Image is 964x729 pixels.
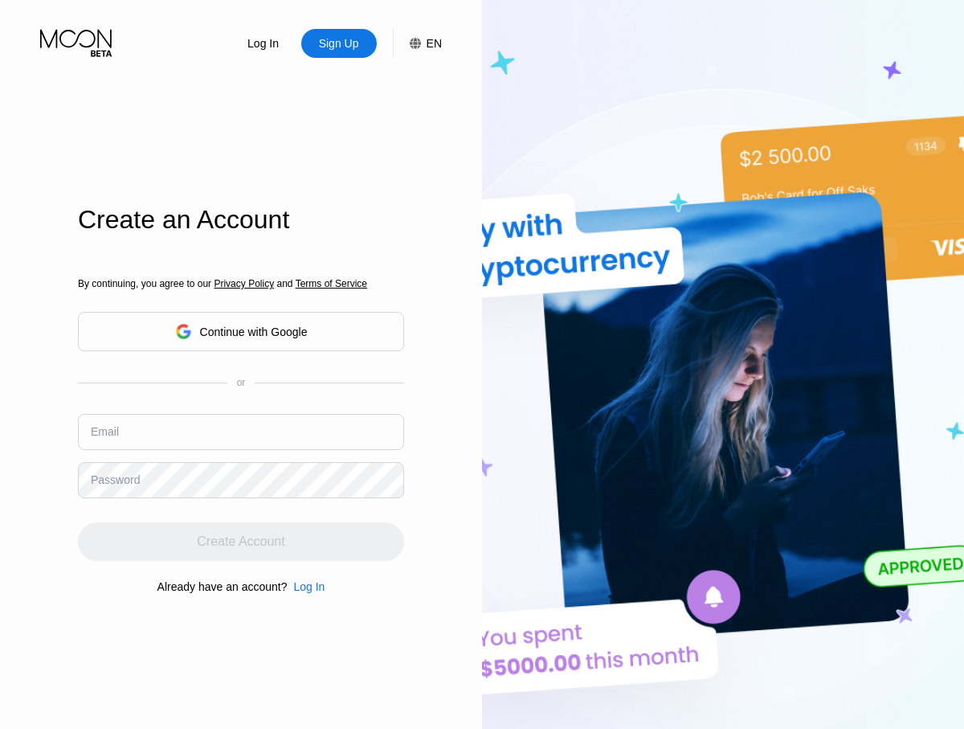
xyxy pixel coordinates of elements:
div: Sign Up [317,35,361,51]
div: Password [91,473,140,486]
div: By continuing, you agree to our [78,278,404,289]
div: Continue with Google [78,312,404,351]
span: and [274,278,296,289]
div: or [237,377,246,388]
div: Log In [246,35,280,51]
span: Privacy Policy [214,278,274,289]
div: Sign Up [301,29,377,58]
span: Terms of Service [296,278,367,289]
div: EN [393,29,442,58]
div: Log In [226,29,301,58]
div: Continue with Google [200,326,308,338]
div: Create an Account [78,205,404,235]
div: EN [427,37,442,50]
div: Email [91,425,119,438]
div: Already have an account? [157,580,288,593]
div: Log In [293,580,325,593]
div: Log In [287,580,325,593]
